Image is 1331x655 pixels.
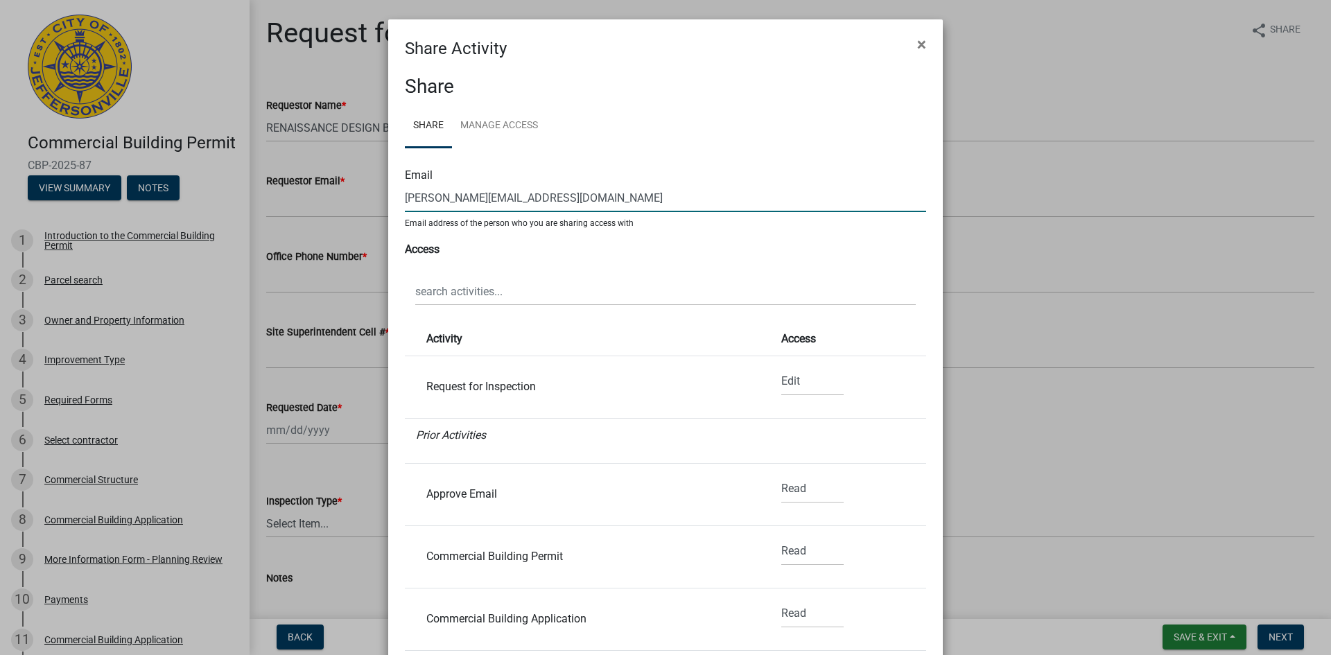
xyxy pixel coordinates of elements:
sub: Email address of the person who you are sharing access with [405,218,634,228]
i: Prior Activities [416,428,486,442]
h3: Share [405,75,926,98]
h4: Share Activity [405,36,507,61]
div: Commercial Building Permit [416,551,749,562]
a: Manage Access [452,104,546,148]
a: Share [405,104,452,148]
input: search activities... [415,277,916,306]
button: Close [906,25,937,64]
strong: Access [781,332,816,345]
span: × [917,35,926,54]
div: Approve Email [416,489,749,500]
strong: Access [405,243,440,256]
div: Commercial Building Application [416,613,749,625]
div: Request for Inspection [416,381,749,392]
strong: Activity [426,332,462,345]
div: Email [405,167,926,184]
